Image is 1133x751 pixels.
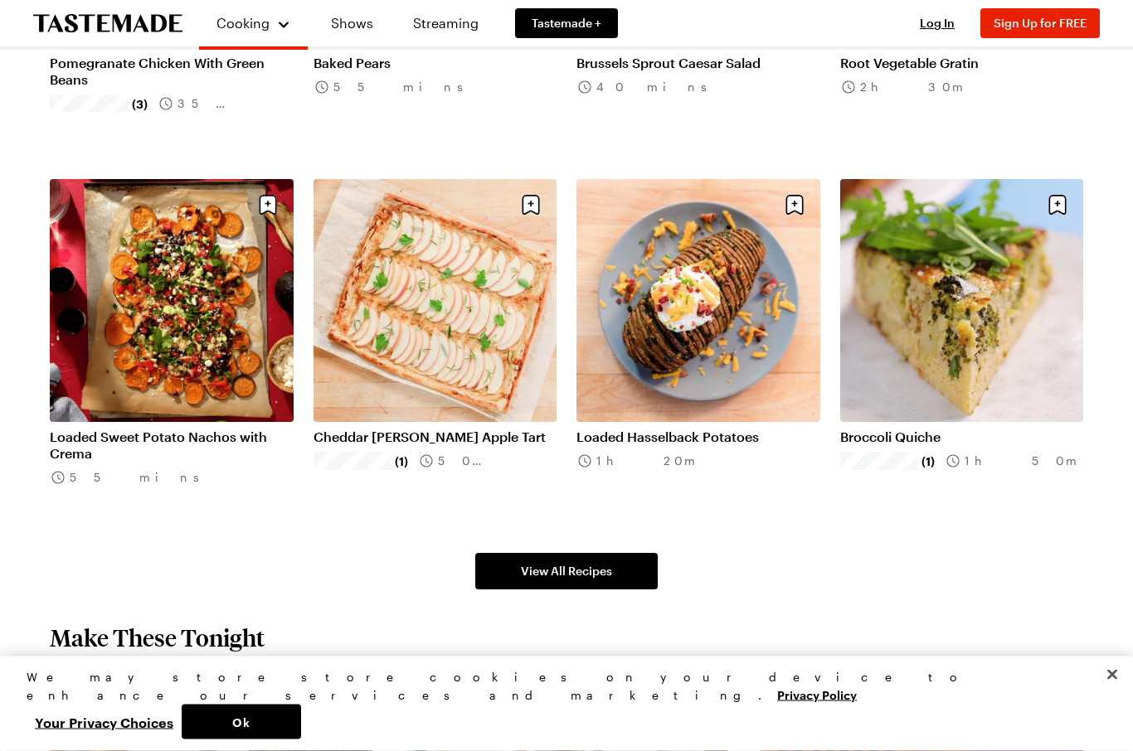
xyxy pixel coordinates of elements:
button: Log In [904,15,970,31]
a: Loaded Sweet Potato Nachos with Crema [50,429,294,463]
a: Pomegranate Chicken With Green Beans [50,56,294,89]
a: Baked Pears [314,56,557,72]
span: Log In [920,16,955,30]
div: We may store store cookies on your device to enhance our services and marketing. [27,668,1092,705]
button: Save recipe [779,190,810,221]
h2: Make These Tonight [50,623,265,653]
a: More information about your privacy, opens in a new tab [777,686,857,702]
a: To Tastemade Home Page [33,14,182,33]
a: Broccoli Quiche [840,429,1084,446]
span: View All Recipes [521,564,612,580]
a: Root Vegetable Gratin [840,56,1084,72]
span: Cooking [216,15,270,31]
a: Brussels Sprout Caesar Salad [576,56,820,72]
button: Your Privacy Choices [27,705,182,739]
a: Tastemade + [515,8,618,38]
button: Cooking [216,7,291,40]
button: Close [1094,657,1131,693]
span: Tastemade + [532,15,601,31]
a: Loaded Hasselback Potatoes [576,429,820,446]
button: Ok [182,705,301,739]
div: Privacy [27,668,1092,739]
button: Save recipe [515,190,547,221]
button: Save recipe [252,190,284,221]
a: Cheddar [PERSON_NAME] Apple Tart [314,429,557,446]
a: View All Recipes [475,554,658,590]
span: Sign Up for FREE [994,16,1087,30]
button: Sign Up for FREE [980,8,1100,38]
button: Save recipe [1042,190,1073,221]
